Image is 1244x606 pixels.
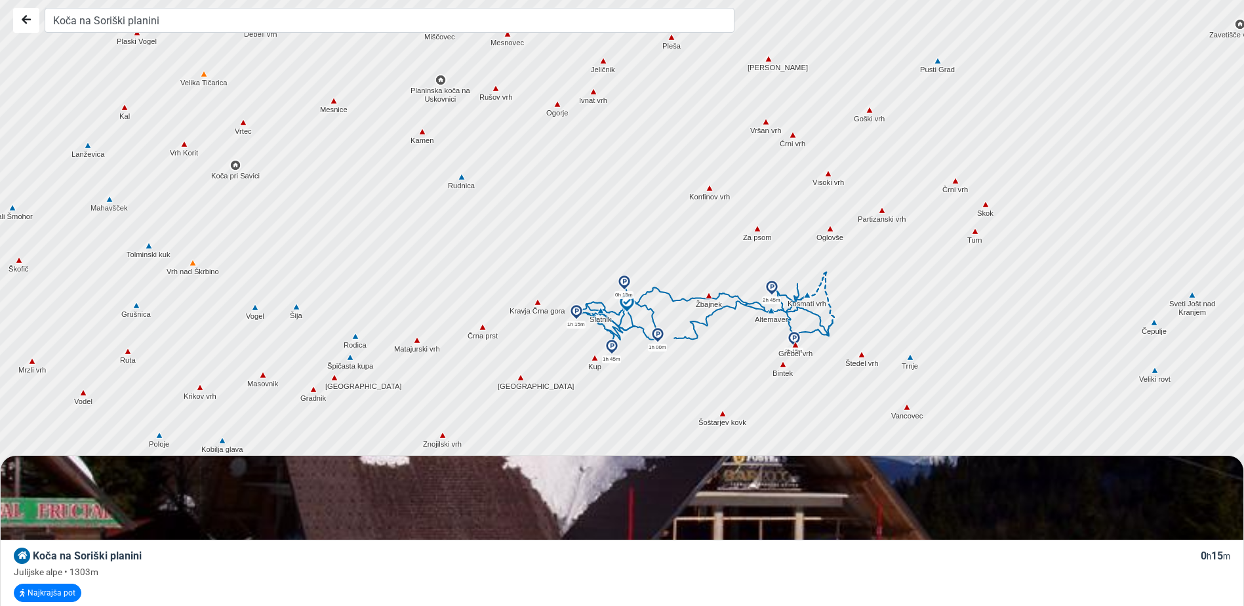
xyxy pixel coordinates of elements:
[1223,552,1230,561] small: m
[33,550,142,562] span: Koča na Soriški planini
[45,8,734,33] input: Iskanje...
[14,584,81,602] button: Najkrajša pot
[13,8,39,33] button: Nazaj
[1201,550,1230,562] span: 0 15
[1207,552,1211,561] small: h
[14,565,1230,578] div: Julijske alpe • 1303m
